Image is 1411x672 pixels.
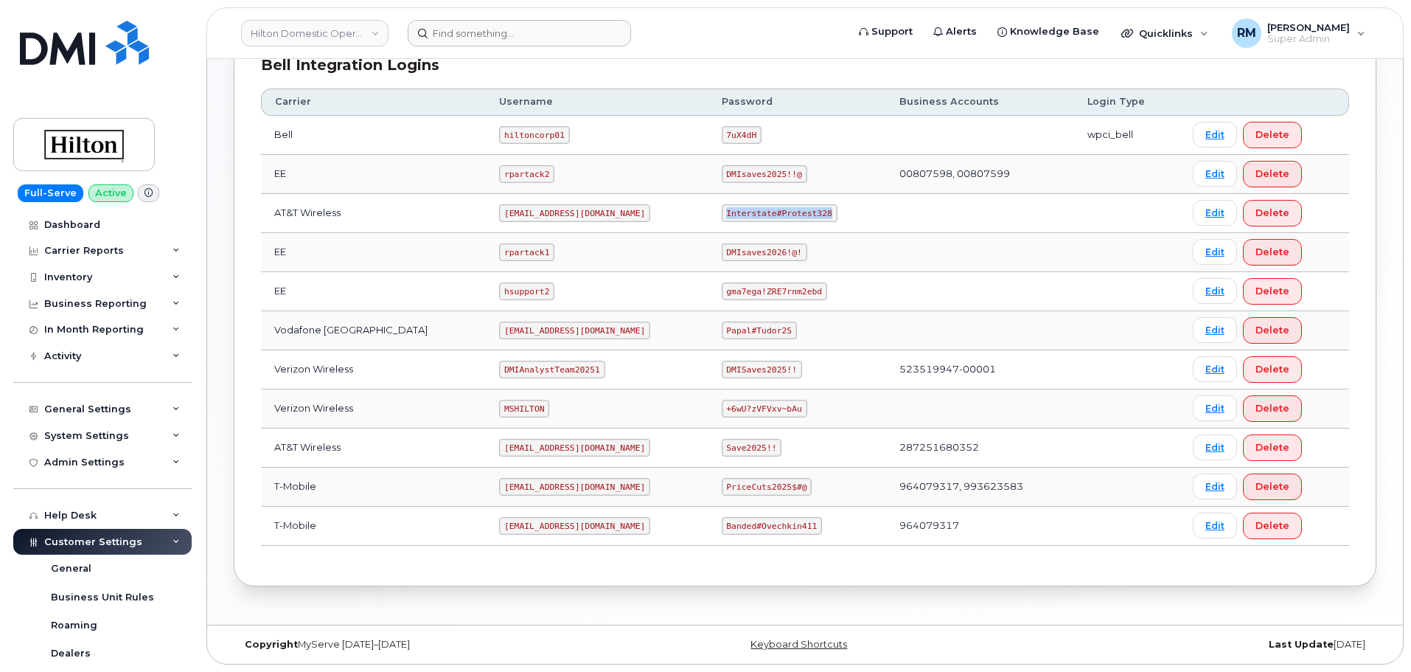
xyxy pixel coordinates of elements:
[886,350,1074,389] td: 523519947-00001
[1243,122,1302,148] button: Delete
[1193,122,1237,148] a: Edit
[1255,167,1289,181] span: Delete
[261,55,1349,76] div: Bell Integration Logins
[1243,161,1302,187] button: Delete
[1243,200,1302,226] button: Delete
[722,517,822,535] code: Banded#Ovechkin411
[234,639,615,651] div: MyServe [DATE]–[DATE]
[499,517,650,535] code: [EMAIL_ADDRESS][DOMAIN_NAME]
[499,243,554,261] code: rpartack1
[722,361,802,378] code: DMISaves2025!!
[1222,18,1376,48] div: Rachel Miller
[499,322,650,339] code: [EMAIL_ADDRESS][DOMAIN_NAME]
[1193,395,1237,421] a: Edit
[499,165,554,183] code: rpartack2
[1243,317,1302,344] button: Delete
[1347,608,1400,661] iframe: Messenger Launcher
[1193,356,1237,382] a: Edit
[1243,434,1302,461] button: Delete
[1193,317,1237,343] a: Edit
[245,639,298,650] strong: Copyright
[1255,440,1289,454] span: Delete
[1255,128,1289,142] span: Delete
[849,17,923,46] a: Support
[499,439,650,457] code: [EMAIL_ADDRESS][DOMAIN_NAME]
[1267,33,1350,45] span: Super Admin
[1193,278,1237,304] a: Edit
[722,165,807,183] code: DMIsaves2025!!@
[1010,24,1099,39] span: Knowledge Base
[886,468,1074,507] td: 964079317, 993623583
[261,116,486,155] td: Bell
[923,17,987,46] a: Alerts
[261,429,486,468] td: AT&T Wireless
[722,322,797,339] code: Papal#Tudor25
[1193,200,1237,226] a: Edit
[886,429,1074,468] td: 287251680352
[1074,89,1180,115] th: Login Type
[261,468,486,507] td: T-Mobile
[722,478,812,496] code: PriceCuts2025$#@
[1243,474,1302,500] button: Delete
[722,204,837,222] code: Interstate#Protest328
[871,24,913,39] span: Support
[987,17,1109,46] a: Knowledge Base
[261,233,486,272] td: EE
[499,204,650,222] code: [EMAIL_ADDRESS][DOMAIN_NAME]
[241,20,389,46] a: Hilton Domestic Operating Company Inc
[1243,395,1302,422] button: Delete
[1193,161,1237,187] a: Edit
[1193,513,1237,538] a: Edit
[750,639,847,650] a: Keyboard Shortcuts
[499,361,605,378] code: DMIAnalystTeam20251
[261,389,486,429] td: Verizon Wireless
[261,311,486,350] td: Vodafone [GEOGRAPHIC_DATA]
[1243,239,1302,266] button: Delete
[1255,245,1289,259] span: Delete
[1111,18,1219,48] div: Quicklinks
[886,89,1074,115] th: Business Accounts
[1255,323,1289,337] span: Delete
[1193,474,1237,499] a: Edit
[261,507,486,546] td: T-Mobile
[722,400,807,418] code: +6wU?zVFVxv~bAu
[486,89,708,115] th: Username
[261,194,486,233] td: AT&T Wireless
[1243,513,1302,539] button: Delete
[499,283,554,300] code: hsupport2
[886,155,1074,194] td: 00807598, 00807599
[261,89,486,115] th: Carrier
[261,350,486,389] td: Verizon Wireless
[408,20,631,46] input: Find something...
[1267,21,1350,33] span: [PERSON_NAME]
[1255,401,1289,415] span: Delete
[1255,519,1289,533] span: Delete
[722,126,762,144] code: 7uX4dH
[261,155,486,194] td: EE
[261,272,486,311] td: EE
[1237,24,1256,42] span: RM
[1269,639,1334,650] strong: Last Update
[722,283,827,300] code: gma7ega!ZRE7rnm2ebd
[946,24,977,39] span: Alerts
[722,439,782,457] code: Save2025!!
[1193,434,1237,460] a: Edit
[708,89,886,115] th: Password
[1255,479,1289,493] span: Delete
[1243,356,1302,383] button: Delete
[499,126,569,144] code: hiltoncorp01
[1243,278,1302,305] button: Delete
[499,400,549,418] code: MSHILTON
[995,639,1376,651] div: [DATE]
[1193,239,1237,265] a: Edit
[499,478,650,496] code: [EMAIL_ADDRESS][DOMAIN_NAME]
[1074,116,1180,155] td: wpci_bell
[886,507,1074,546] td: 964079317
[1255,284,1289,298] span: Delete
[1139,27,1193,39] span: Quicklinks
[1255,206,1289,220] span: Delete
[1255,362,1289,376] span: Delete
[722,243,807,261] code: DMIsaves2026!@!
